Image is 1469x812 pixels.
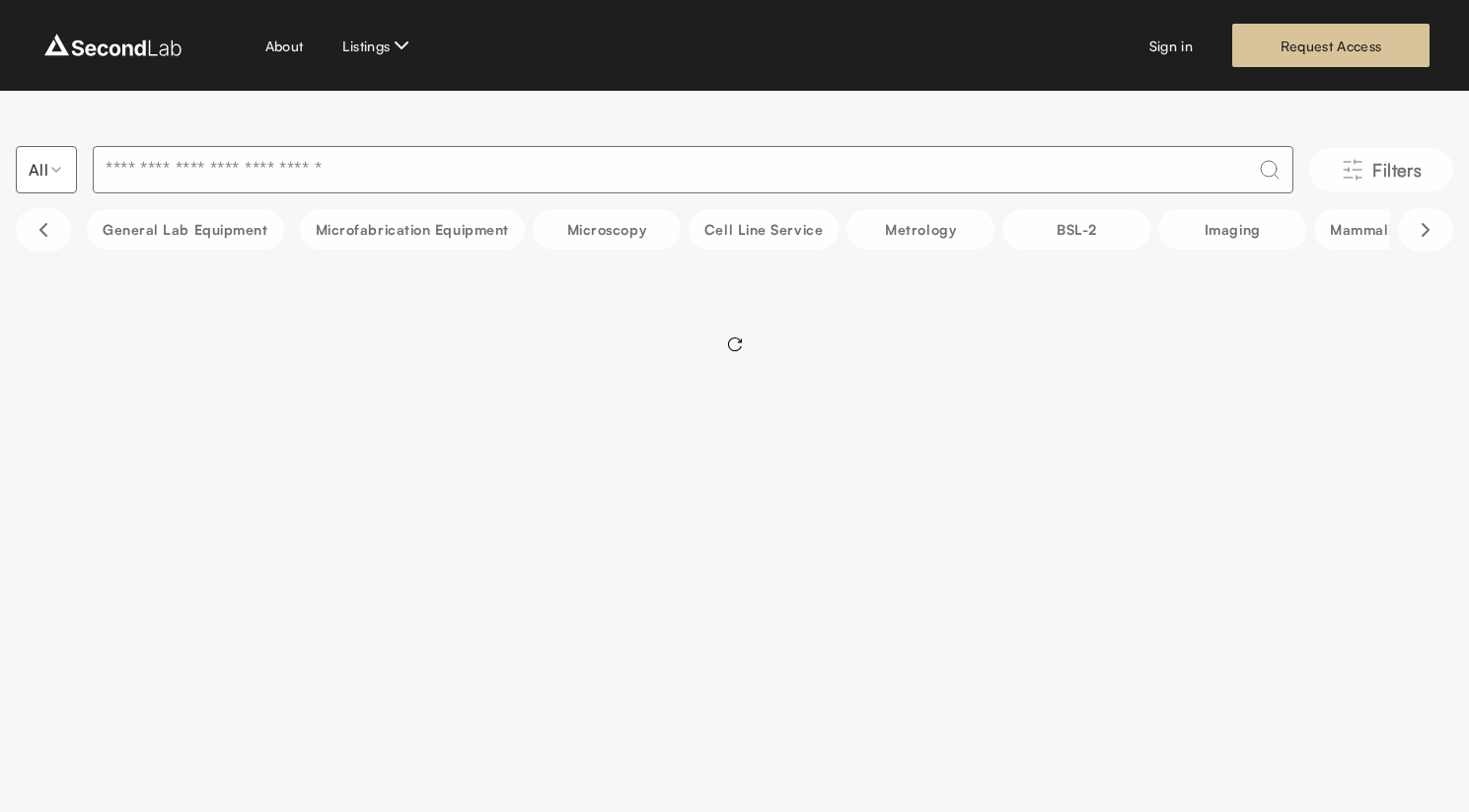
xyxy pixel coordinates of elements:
[1158,209,1306,250] button: Imaging
[342,34,413,57] button: Listings
[1314,209,1464,250] button: Mammalian Cells
[300,209,525,250] button: Microfabrication Equipment
[87,209,284,250] button: General Lab equipment
[1309,148,1453,191] button: Filters
[16,208,71,252] button: Scroll left
[1372,156,1422,184] span: Filters
[689,209,839,250] button: Cell line service
[1149,36,1193,56] a: Sign in
[265,36,304,56] a: About
[1398,208,1453,252] button: Scroll right
[533,209,681,250] button: Microscopy
[16,146,77,193] button: Select listing type
[846,209,994,250] button: Metrology
[1002,209,1150,250] button: BSL-2
[39,30,186,61] img: logo
[1232,24,1430,67] a: Request Access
